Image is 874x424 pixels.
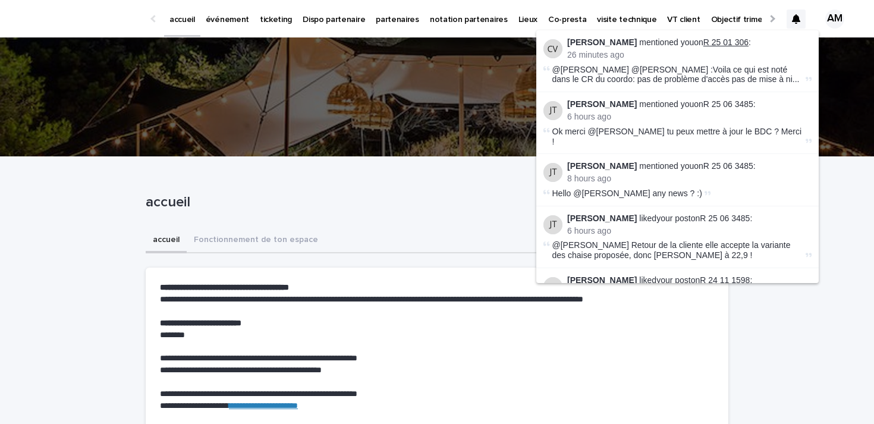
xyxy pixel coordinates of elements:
strong: [PERSON_NAME] [567,161,637,171]
a: R 25 01 306 [703,37,749,47]
a: R 25 06 3485 [703,99,753,109]
div: AM [825,10,844,29]
img: Ls34BcGeRexTGTNfXpUC [24,7,139,31]
span: Hello @[PERSON_NAME] any news ? :) [552,189,702,198]
p: 6 hours ago [567,112,812,122]
a: R 25 06 3485 [703,161,753,171]
p: 6 hours ago [567,226,812,236]
span: Ok merci @[PERSON_NAME] tu peux mettre à jour le BDC ? Merci ! [552,127,802,146]
span: @[PERSON_NAME] Retour de la cliente elle accepte la variante des chaise proposée, donc [PERSON_NA... [552,240,791,260]
p: liked your post on R 24 11 1598 : [567,275,812,285]
strong: [PERSON_NAME] [567,37,637,47]
p: 8 hours ago [567,174,812,184]
strong: [PERSON_NAME] [567,99,637,109]
p: liked your post on R 25 06 3485 : [567,213,812,224]
img: Joy Tarade [543,215,562,234]
p: accueil [146,194,724,211]
strong: [PERSON_NAME] [567,213,637,223]
button: Fonctionnement de ton espace [187,228,325,253]
img: Joy Tarade [543,101,562,120]
img: Joy Tarade [543,163,562,182]
span: @[PERSON_NAME] @[PERSON_NAME] :Voila ce qui est noté dans le CR du coordo: pas de problème d'accè... [552,65,803,85]
p: mentioned you on : [567,161,812,171]
p: mentioned you on : [567,99,812,109]
strong: [PERSON_NAME] [567,275,637,285]
p: mentioned you on : [567,37,812,48]
img: Cynthia Vitale [543,39,562,58]
img: Cynthia Vitale [543,277,562,296]
button: accueil [146,228,187,253]
p: 26 minutes ago [567,50,812,60]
